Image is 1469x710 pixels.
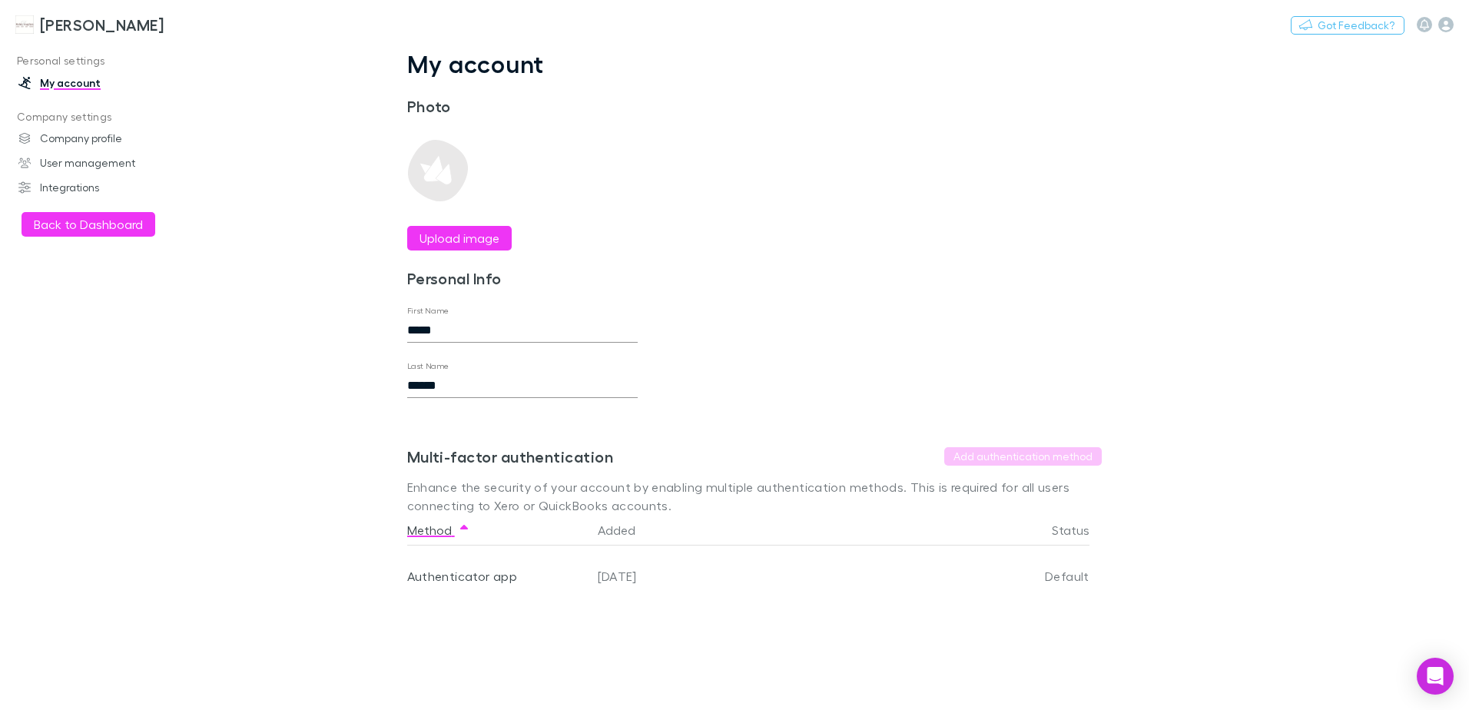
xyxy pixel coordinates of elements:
[3,151,207,175] a: User management
[3,175,207,200] a: Integrations
[3,51,207,71] p: Personal settings
[15,15,34,34] img: Hales Douglass's Logo
[1417,658,1454,695] div: Open Intercom Messenger
[1052,515,1108,546] button: Status
[3,71,207,95] a: My account
[419,229,499,247] label: Upload image
[407,269,638,287] h3: Personal Info
[407,140,469,201] img: Preview
[598,515,654,546] button: Added
[22,212,155,237] button: Back to Dashboard
[1291,16,1404,35] button: Got Feedback?
[407,447,613,466] h3: Multi-factor authentication
[592,546,951,607] div: [DATE]
[407,226,512,250] button: Upload image
[407,360,449,372] label: Last Name
[3,126,207,151] a: Company profile
[407,478,1102,515] p: Enhance the security of your account by enabling multiple authentication methods. This is require...
[944,447,1102,466] button: Add authentication method
[407,49,1102,78] h1: My account
[407,546,585,607] div: Authenticator app
[3,108,207,127] p: Company settings
[407,97,638,115] h3: Photo
[951,546,1089,607] div: Default
[407,515,470,546] button: Method
[6,6,173,43] a: [PERSON_NAME]
[40,15,164,34] h3: [PERSON_NAME]
[407,305,449,317] label: First Name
